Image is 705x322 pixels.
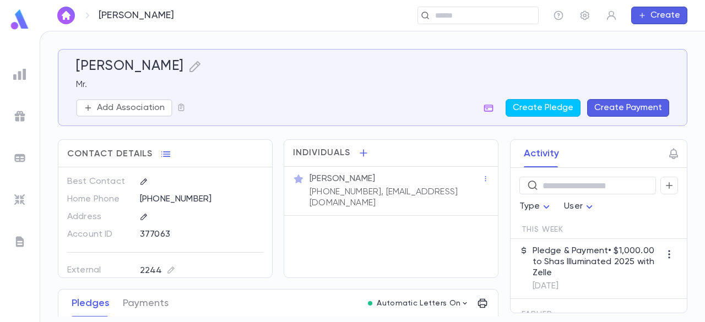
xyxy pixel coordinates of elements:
[522,310,552,319] span: Earlier
[293,148,350,159] span: Individuals
[631,7,687,24] button: Create
[564,196,596,217] div: User
[67,190,131,208] p: Home Phone
[310,173,375,184] p: [PERSON_NAME]
[377,299,460,308] p: Automatic Letters On
[67,208,131,226] p: Address
[13,193,26,206] img: imports_grey.530a8a0e642e233f2baf0ef88e8c9fcb.svg
[97,102,165,113] p: Add Association
[67,173,131,190] p: Best Contact
[587,99,669,117] button: Create Payment
[13,110,26,123] img: campaigns_grey.99e729a5f7ee94e3726e6486bddda8f1.svg
[310,187,482,209] p: [PHONE_NUMBER], [EMAIL_ADDRESS][DOMAIN_NAME]
[364,296,474,311] button: Automatic Letters On
[59,11,73,20] img: home_white.a664292cf8c1dea59945f0da9f25487c.svg
[67,261,131,287] p: External Account ID
[533,281,660,292] p: [DATE]
[533,245,660,279] p: Pledge & Payment • $1,000.00 to Shas Illuminated 2025 with Zelle
[76,79,669,90] p: Mr.
[76,58,184,75] h5: [PERSON_NAME]
[140,190,263,207] div: [PHONE_NUMBER]
[506,99,581,117] button: Create Pledge
[522,225,564,234] span: This Week
[519,202,540,211] span: Type
[99,9,174,21] p: [PERSON_NAME]
[67,149,153,160] span: Contact Details
[524,140,559,167] button: Activity
[13,235,26,248] img: letters_grey.7941b92b52307dd3b8a917253454ce1c.svg
[519,196,554,217] div: Type
[67,226,131,243] p: Account ID
[140,264,175,277] div: 2244
[123,290,169,317] button: Payments
[13,68,26,81] img: reports_grey.c525e4749d1bce6a11f5fe2a8de1b229.svg
[13,151,26,165] img: batches_grey.339ca447c9d9533ef1741baa751efc33.svg
[564,202,583,211] span: User
[76,99,172,117] button: Add Association
[9,9,31,30] img: logo
[72,290,110,317] button: Pledges
[140,226,240,242] div: 377063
